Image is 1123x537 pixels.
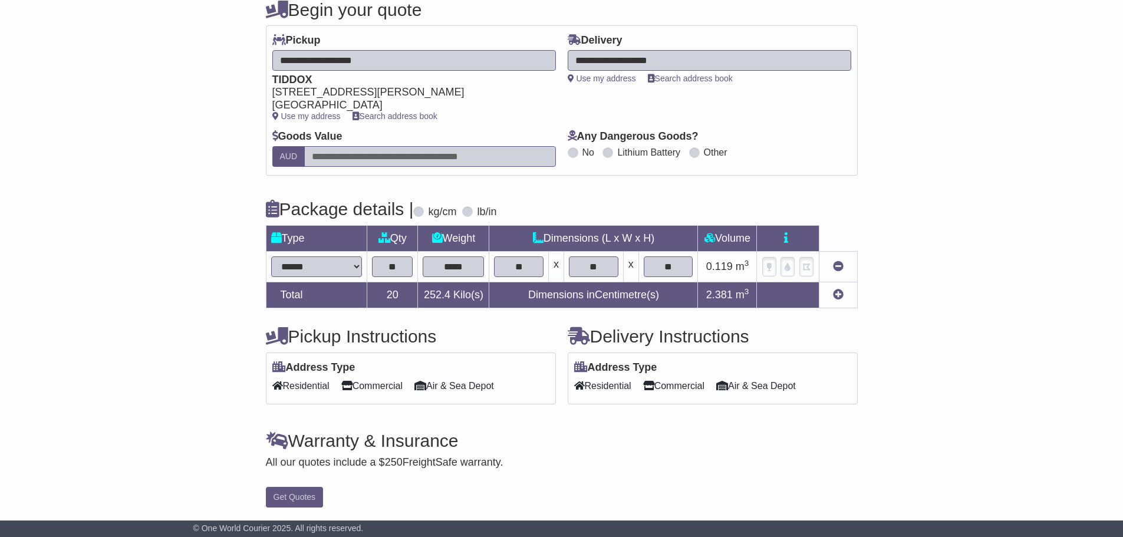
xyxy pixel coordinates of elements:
td: Type [266,225,367,251]
label: Other [704,147,727,158]
label: Delivery [568,34,623,47]
h4: Package details | [266,199,414,219]
a: Search address book [648,74,733,83]
span: Air & Sea Depot [716,377,796,395]
div: [STREET_ADDRESS][PERSON_NAME] [272,86,544,99]
label: Lithium Battery [617,147,680,158]
a: Add new item [833,289,844,301]
h4: Pickup Instructions [266,327,556,346]
span: 252.4 [424,289,450,301]
span: Air & Sea Depot [414,377,494,395]
td: Weight [418,225,489,251]
td: Dimensions (L x W x H) [489,225,698,251]
span: © One World Courier 2025. All rights reserved. [193,523,364,533]
label: Pickup [272,34,321,47]
h4: Delivery Instructions [568,327,858,346]
label: lb/in [477,206,496,219]
a: Search address book [353,111,437,121]
label: Goods Value [272,130,343,143]
td: x [549,251,564,282]
a: Use my address [272,111,341,121]
label: No [582,147,594,158]
span: Residential [574,377,631,395]
span: Residential [272,377,330,395]
span: Commercial [643,377,704,395]
span: m [736,289,749,301]
a: Remove this item [833,261,844,272]
td: Total [266,282,367,308]
div: All our quotes include a $ FreightSafe warranty. [266,456,858,469]
h4: Warranty & Insurance [266,431,858,450]
label: kg/cm [428,206,456,219]
span: 2.381 [706,289,733,301]
td: Kilo(s) [418,282,489,308]
label: Address Type [272,361,355,374]
label: Any Dangerous Goods? [568,130,699,143]
div: TIDDOX [272,74,544,87]
td: x [623,251,638,282]
label: Address Type [574,361,657,374]
td: Volume [698,225,757,251]
td: Qty [367,225,418,251]
span: m [736,261,749,272]
sup: 3 [745,259,749,268]
label: AUD [272,146,305,167]
div: [GEOGRAPHIC_DATA] [272,99,544,112]
button: Get Quotes [266,487,324,508]
span: 0.119 [706,261,733,272]
td: 20 [367,282,418,308]
a: Use my address [568,74,636,83]
span: 250 [385,456,403,468]
span: Commercial [341,377,403,395]
td: Dimensions in Centimetre(s) [489,282,698,308]
sup: 3 [745,287,749,296]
